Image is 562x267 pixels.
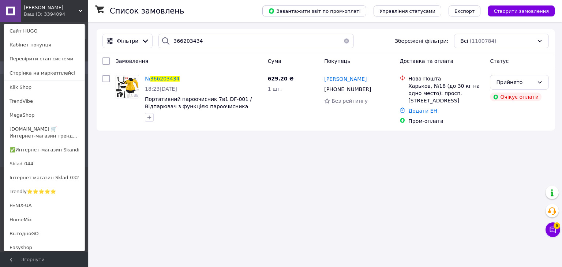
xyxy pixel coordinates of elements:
button: Чат з покупцем6 [546,222,560,237]
div: Нова Пошта [408,75,484,82]
a: FENIX-UA [4,199,85,213]
span: 629.20 ₴ [268,76,294,82]
button: Управління статусами [374,5,441,16]
img: Фото товару [116,75,139,98]
span: 18:23[DATE] [145,86,177,92]
div: [PHONE_NUMBER] [323,84,372,94]
a: [DOMAIN_NAME] 🛒 Интернет-магазин тренд... [4,122,85,143]
h1: Список замовлень [110,7,184,15]
span: Управління статусами [379,8,435,14]
a: [PERSON_NAME] [324,75,367,83]
span: HUGO [24,4,79,11]
a: Створити замовлення [480,8,555,14]
a: Klik Shop [4,80,85,94]
a: Trendly⭐⭐⭐⭐⭐ [4,185,85,199]
a: Sklad-044 [4,157,85,171]
a: ВыгодноGO [4,227,85,241]
span: № [145,76,150,82]
span: Експорт [454,8,475,14]
span: Створити замовлення [494,8,549,14]
span: Збережені фільтри: [395,37,448,45]
span: Фільтри [117,37,138,45]
span: (1100784) [470,38,497,44]
button: Очистить [339,34,354,48]
input: Пошук за номером замовлення, ПІБ покупця, номером телефону, Email, номером накладної [158,34,353,48]
div: Харьков, №18 (до 30 кг на одно место): просп. [STREET_ADDRESS] [408,82,484,104]
span: Доставка та оплата [400,58,453,64]
a: Інтернет магазин Sklad-032 [4,171,85,185]
a: Портативний пароочисник 7в1 DF-001 / Відпарювач з функцією пароочисника [145,96,252,109]
button: Завантажити звіт по пром-оплаті [262,5,366,16]
span: Замовлення [116,58,148,64]
div: Прийнято [496,78,534,86]
a: TrendVibe [4,94,85,108]
div: Очікує оплати [490,93,542,101]
a: HomeMix [4,213,85,227]
span: Покупець [324,58,350,64]
a: Easyshop [4,241,85,255]
span: Без рейтингу [331,98,368,104]
span: [PERSON_NAME] [324,76,367,82]
span: 366203434 [150,76,180,82]
a: Перевірити стан системи [4,52,85,66]
a: ✅Интернет-магазин Skandi [4,143,85,157]
div: Ваш ID: 3394094 [24,11,55,18]
span: Cума [268,58,281,64]
a: Кабінет покупця [4,38,85,52]
span: Статус [490,58,509,64]
a: Фото товару [116,75,139,98]
span: Всі [460,37,468,45]
div: Пром-оплата [408,117,484,125]
span: 6 [554,222,560,228]
span: 1 шт. [268,86,282,92]
a: №366203434 [145,76,180,82]
button: Експорт [449,5,481,16]
a: MegaShop [4,108,85,122]
a: Додати ЕН [408,108,437,114]
a: Сайт HUGO [4,24,85,38]
a: Сторінка на маркетплейсі [4,66,85,80]
span: Завантажити звіт по пром-оплаті [268,8,360,14]
button: Створити замовлення [488,5,555,16]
